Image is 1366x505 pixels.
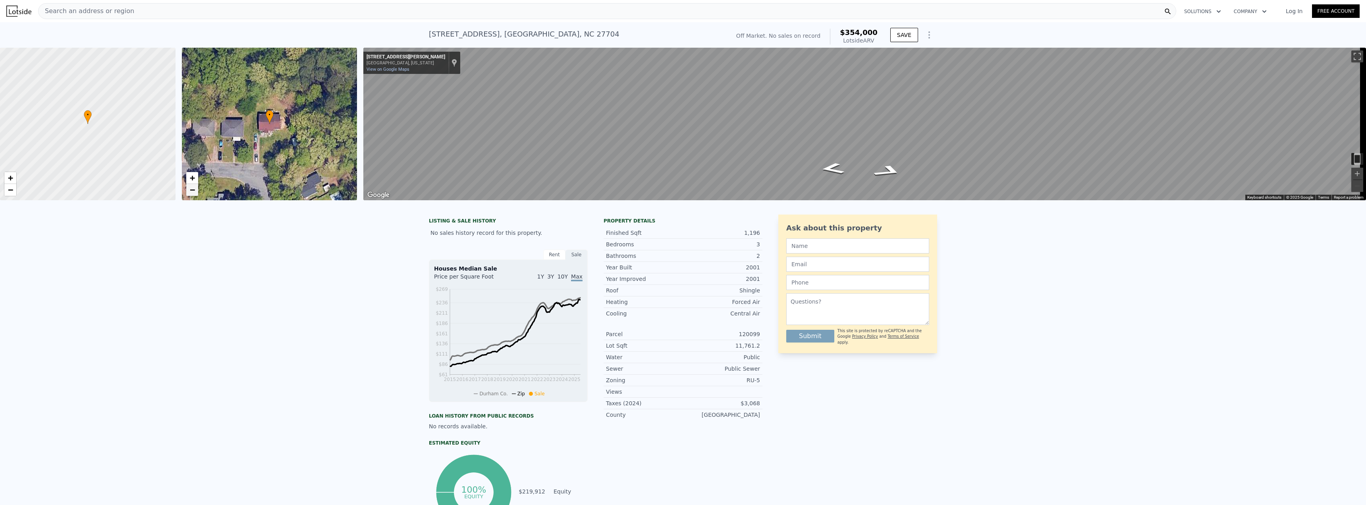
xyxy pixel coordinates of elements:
tspan: $211 [436,310,448,316]
tspan: $236 [436,300,448,306]
div: Houses Median Sale [434,265,583,273]
span: − [8,185,13,195]
tspan: 100% [461,485,486,495]
tspan: $161 [436,331,448,337]
a: Log In [1276,7,1312,15]
tspan: 2017 [469,377,481,382]
div: • [266,110,274,124]
a: Zoom in [4,172,16,184]
span: 3Y [547,273,554,280]
span: $354,000 [840,28,878,37]
input: Email [786,257,929,272]
td: $219,912 [518,487,546,496]
tspan: 2022 [531,377,543,382]
tspan: 2020 [506,377,518,382]
div: No sales history record for this property. [429,226,588,240]
a: View on Google Maps [367,67,409,72]
a: Zoom out [4,184,16,196]
a: Zoom in [186,172,198,184]
div: No records available. [429,422,588,430]
button: SAVE [890,28,918,42]
a: Show location on map [451,58,457,67]
tspan: 2021 [519,377,531,382]
div: 120099 [683,330,760,338]
tspan: 2018 [481,377,494,382]
button: Zoom out [1351,180,1363,192]
div: This site is protected by reCAPTCHA and the Google and apply. [837,328,929,345]
input: Phone [786,275,929,290]
tspan: $61 [439,372,448,377]
div: Year Built [606,263,683,271]
div: Public [683,353,760,361]
div: Sewer [606,365,683,373]
div: Central Air [683,310,760,317]
span: • [84,111,92,118]
div: Bedrooms [606,240,683,248]
tspan: 2015 [444,377,456,382]
div: [GEOGRAPHIC_DATA], [US_STATE] [367,60,445,66]
div: Bathrooms [606,252,683,260]
div: Roof [606,286,683,294]
div: Off Market. No sales on record [736,32,820,40]
a: Privacy Policy [852,334,878,339]
div: [GEOGRAPHIC_DATA] [683,411,760,419]
td: Equity [552,487,588,496]
a: Terms [1318,195,1329,199]
div: [STREET_ADDRESS] , [GEOGRAPHIC_DATA] , NC 27704 [429,29,619,40]
button: Toggle motion tracking [1351,153,1363,165]
span: Durham Co. [479,391,507,397]
div: Map [363,48,1366,200]
div: Finished Sqft [606,229,683,237]
a: Terms of Service [888,334,919,339]
div: Zoning [606,376,683,384]
span: Max [571,273,583,281]
div: Lot Sqft [606,342,683,350]
div: Lotside ARV [840,37,878,45]
tspan: 2023 [543,377,556,382]
div: Public Sewer [683,365,760,373]
tspan: $86 [439,362,448,367]
div: Ask about this property [786,223,929,234]
div: Rent [543,250,565,260]
span: + [8,173,13,183]
button: Toggle fullscreen view [1351,50,1363,62]
div: LISTING & SALE HISTORY [429,218,588,226]
div: Street View [363,48,1366,200]
div: Views [606,388,683,396]
span: + [189,173,195,183]
input: Name [786,238,929,253]
span: Zip [517,391,525,397]
path: Go West, E Lavender Ave [810,160,855,177]
a: Zoom out [186,184,198,196]
span: • [266,111,274,118]
span: Search an address or region [39,6,134,16]
tspan: equity [464,493,483,499]
div: Loan history from public records [429,413,588,419]
tspan: $269 [436,286,448,292]
div: Heating [606,298,683,306]
button: Show Options [921,27,937,43]
div: $3,068 [683,399,760,407]
a: Open this area in Google Maps (opens a new window) [365,190,392,200]
div: Shingle [683,286,760,294]
div: [STREET_ADDRESS][PERSON_NAME] [367,54,445,60]
div: Forced Air [683,298,760,306]
span: Sale [534,391,545,397]
button: Company [1227,4,1273,19]
button: Zoom in [1351,168,1363,180]
span: − [189,185,195,195]
div: Water [606,353,683,361]
div: County [606,411,683,419]
div: Sale [565,250,588,260]
tspan: $111 [436,351,448,357]
div: • [84,110,92,124]
tspan: 2024 [556,377,568,382]
button: Submit [786,330,834,342]
div: 2001 [683,263,760,271]
img: Google [365,190,392,200]
a: Report a problem [1334,195,1364,199]
tspan: 2016 [456,377,469,382]
div: 2 [683,252,760,260]
div: Property details [604,218,762,224]
button: Solutions [1178,4,1227,19]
